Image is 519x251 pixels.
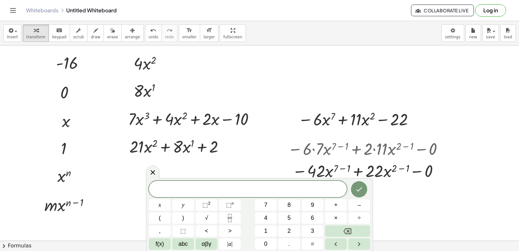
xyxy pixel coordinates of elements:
[255,212,277,224] button: 4
[219,225,241,237] button: Greater than
[205,227,208,235] span: <
[334,201,338,209] span: +
[3,24,21,42] button: insert
[172,225,194,237] button: Placeholder
[231,241,233,247] span: |
[178,240,188,248] span: abc
[121,24,144,42] button: arrange
[287,214,291,222] span: 5
[302,199,323,211] button: 9
[172,199,194,211] button: y
[26,35,45,39] span: transform
[206,27,212,34] i: format_size
[149,225,171,237] button: ,
[91,35,101,39] span: draw
[500,24,516,42] button: load
[149,35,158,39] span: undo
[87,24,104,42] button: draw
[149,199,171,211] button: x
[186,27,192,34] i: format_size
[219,212,241,224] button: Fraction
[103,24,121,42] button: erase
[264,240,267,248] span: 0
[220,24,246,42] button: fullscreen
[227,240,233,248] span: a
[445,35,461,39] span: settings
[287,201,291,209] span: 8
[205,214,208,222] span: √
[162,24,177,42] button: redoredo
[26,7,58,14] a: Whiteboards
[226,202,232,208] span: ⬚
[334,214,338,222] span: ×
[357,201,361,209] span: –
[200,24,218,42] button: format_sizelarger
[196,238,217,250] button: Greek alphabet
[56,27,62,34] i: keyboard
[264,227,267,235] span: 1
[149,212,171,224] button: (
[278,199,300,211] button: 8
[107,35,118,39] span: erase
[196,199,217,211] button: Squared
[278,238,300,250] button: .
[7,35,18,39] span: insert
[49,24,70,42] button: keyboardkeypad
[288,240,290,248] span: .
[23,24,49,42] button: transform
[227,241,229,247] span: |
[255,199,277,211] button: 7
[311,214,314,222] span: 6
[255,225,277,237] button: 1
[325,225,370,237] button: Backspace
[203,35,215,39] span: larger
[348,238,370,250] button: Right arrow
[219,238,241,250] button: Absolute value
[179,24,200,42] button: format_sizesmaller
[223,35,242,39] span: fullscreen
[287,227,291,235] span: 2
[465,24,481,42] button: new
[311,240,314,248] span: =
[348,199,370,211] button: Minus
[441,24,464,42] button: settings
[182,201,185,209] span: y
[150,27,156,34] i: undo
[159,227,161,235] span: ,
[180,227,186,235] span: ⬚
[278,212,300,224] button: 5
[504,35,512,39] span: load
[416,7,468,13] span: Collaborate Live
[302,212,323,224] button: 6
[278,225,300,237] button: 2
[358,214,361,222] span: ÷
[159,214,161,222] span: (
[482,24,499,42] button: save
[228,227,232,235] span: >
[264,214,267,222] span: 4
[73,35,84,39] span: scrub
[172,212,194,224] button: )
[348,212,370,224] button: Divide
[325,199,347,211] button: Plus
[52,35,66,39] span: keypad
[232,201,234,206] sup: n
[411,5,474,16] button: Collaborate Live
[166,27,173,34] i: redo
[302,238,323,250] button: Equals
[475,4,506,17] button: Log in
[351,181,367,197] button: Done
[311,227,314,235] span: 3
[219,199,241,211] button: Superscript
[172,238,194,250] button: Alphabet
[325,212,347,224] button: Times
[196,225,217,237] button: Less than
[8,5,18,16] button: Toggle navigation
[149,238,171,250] button: Functions
[208,201,211,206] sup: 2
[202,240,211,248] span: αβγ
[202,202,208,208] span: ⬚
[325,238,347,250] button: Left arrow
[125,35,140,39] span: arrange
[264,201,267,209] span: 7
